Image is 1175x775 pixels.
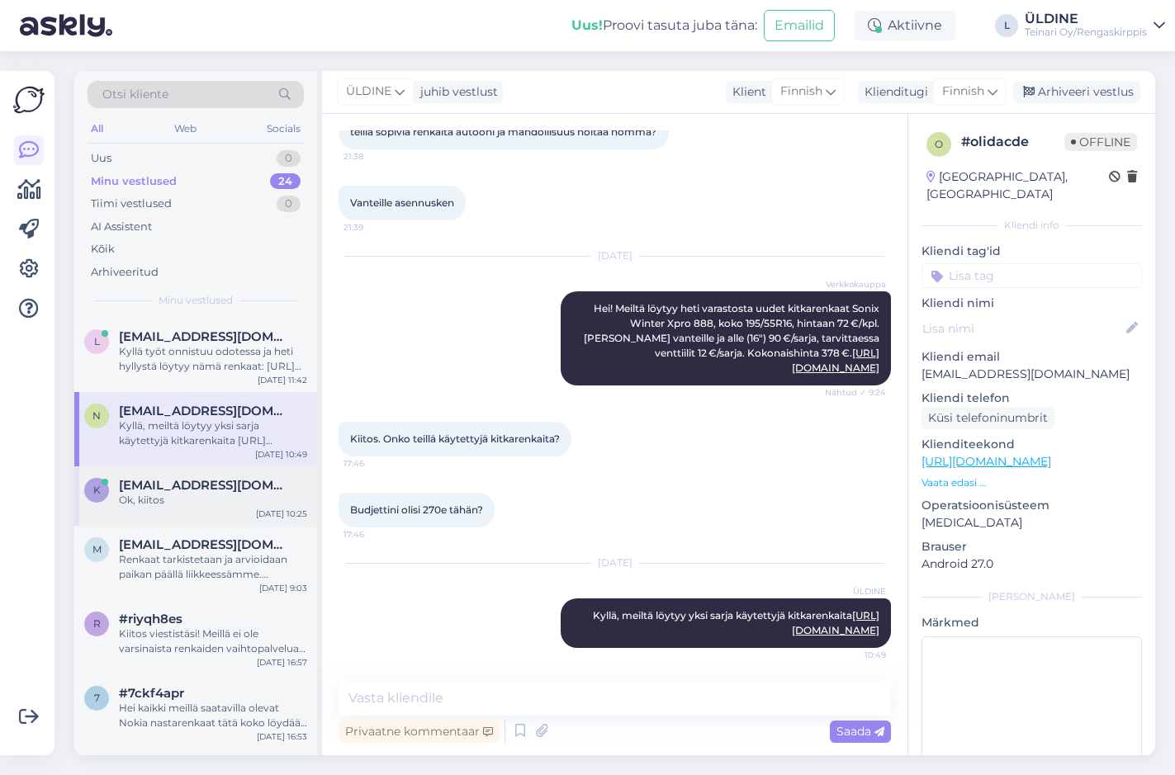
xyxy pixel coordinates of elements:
div: Hei kaikki meillä saatavilla olevat Nokia nastarenkaat tätä koko löydäät täältä - [URL][DOMAIN_NAME] [119,701,307,730]
span: ninaalisatuominen@gmail.com [119,404,291,418]
div: Renkaat tarkistetaan ja arvioidaan paikan päällä liikkeessämme. Tervetuloa käymään, niin katsotaa... [119,552,307,582]
p: Android 27.0 [922,555,1142,573]
span: katjagrahn17@gmail.com [119,478,291,493]
div: [DATE] 9:03 [259,582,307,594]
span: ÜLDINE [346,83,391,101]
span: 17:46 [343,528,405,541]
div: [PERSON_NAME] [922,589,1142,604]
span: m [92,543,102,555]
div: Arhiveeritud [91,264,159,281]
span: lauri.juutilainen@gmail.com [119,329,291,344]
div: 24 [270,173,301,190]
b: Uus! [571,17,603,33]
a: [URL][DOMAIN_NAME] [922,454,1051,469]
span: l [94,335,100,347]
button: Emailid [764,10,835,41]
span: Vanteille asennusken [350,196,454,209]
div: 0 [277,196,301,212]
div: Kiitos viestistäsi! Meillä ei ole varsinaista renkaiden vaihtopalvelua (esim. kitkat nastarenkais... [119,626,307,656]
p: Brauser [922,538,1142,555]
div: Kõik [91,241,115,258]
div: [DATE] 16:57 [257,656,307,669]
span: Verkkokauppa [824,278,886,291]
span: 21:39 [343,221,405,234]
div: Proovi tasuta juba täna: [571,16,757,35]
input: Lisa nimi [922,319,1123,338]
span: Kiitos. Onko teillä käytettyjä kitkarenkaita? [350,432,560,445]
span: Hei! Meiltä löytyy heti varastosta uudet kitkarenkaat Sonix Winter Xpro 888, koko 195/55R16, hint... [584,302,882,374]
div: Kyllä, meiltä löytyy yksi sarja käytettyjä kitkarenkaita [URL][DOMAIN_NAME] [119,418,307,448]
div: Klient [726,83,766,101]
span: k [93,484,101,496]
div: [DATE] 11:42 [258,374,307,386]
div: [GEOGRAPHIC_DATA], [GEOGRAPHIC_DATA] [926,168,1109,203]
div: juhib vestlust [414,83,498,101]
div: [DATE] 16:53 [257,730,307,743]
span: ÜLDINE [824,585,886,598]
div: Web [171,118,200,139]
input: Lisa tag [922,263,1142,288]
div: Aktiivne [855,11,955,40]
a: ÜLDINETeinari Oy/Rengaskirppis [1025,12,1165,39]
span: Finnish [780,83,822,101]
div: [DATE] 10:25 [256,508,307,520]
div: # olidacde [961,132,1064,152]
div: Minu vestlused [91,173,177,190]
div: Klienditugi [858,83,928,101]
div: Ok, kiitos [119,493,307,508]
span: Minu vestlused [159,293,233,308]
div: L [995,14,1018,37]
span: Offline [1064,133,1137,151]
span: mustafayaqubi177@gmail.com [119,537,291,552]
p: [EMAIL_ADDRESS][DOMAIN_NAME] [922,366,1142,383]
p: Klienditeekond [922,436,1142,453]
p: Märkmed [922,614,1142,631]
span: Saada [836,724,884,739]
div: 0 [277,150,301,167]
div: [DATE] 10:49 [255,448,307,461]
span: 10:49 [824,649,886,661]
span: #riyqh8es [119,612,182,626]
span: Otsi kliente [102,86,168,103]
div: Kliendi info [922,218,1142,233]
p: Kliendi nimi [922,295,1142,312]
span: 17:46 [343,457,405,470]
div: [DATE] [339,248,891,263]
div: Tiimi vestlused [91,196,172,212]
div: Küsi telefoninumbrit [922,407,1054,429]
div: Privaatne kommentaar [339,721,500,743]
span: #7ckf4apr [119,686,184,701]
img: Askly Logo [13,84,45,116]
div: Arhiveeri vestlus [1013,81,1140,103]
p: Kliendi email [922,348,1142,366]
div: ÜLDINE [1025,12,1147,26]
div: Teinari Oy/Rengaskirppis [1025,26,1147,39]
p: Operatsioonisüsteem [922,497,1142,514]
span: Budjettini olisi 270e tähän? [350,503,483,516]
div: AI Assistent [91,219,152,235]
span: Nähtud ✓ 9:24 [824,386,886,399]
div: Uus [91,150,111,167]
div: All [88,118,107,139]
p: Kliendi tag'id [922,243,1142,260]
span: 21:38 [343,150,405,163]
p: Kliendi telefon [922,390,1142,407]
div: Socials [263,118,304,139]
span: Kyllä, meiltä löytyy yksi sarja käytettyjä kitkarenkaita [593,609,879,636]
p: [MEDICAL_DATA] [922,514,1142,532]
div: [DATE] [339,555,891,570]
span: 7 [94,692,100,704]
span: o [935,138,943,150]
span: r [93,617,101,630]
span: Finnish [942,83,984,101]
span: n [92,409,101,422]
div: Kyllä työt onnistuu odotessa ja heti hyllystä löytyy nämä renkaat: [URL][DOMAIN_NAME] [119,344,307,374]
p: Vaata edasi ... [922,475,1142,490]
